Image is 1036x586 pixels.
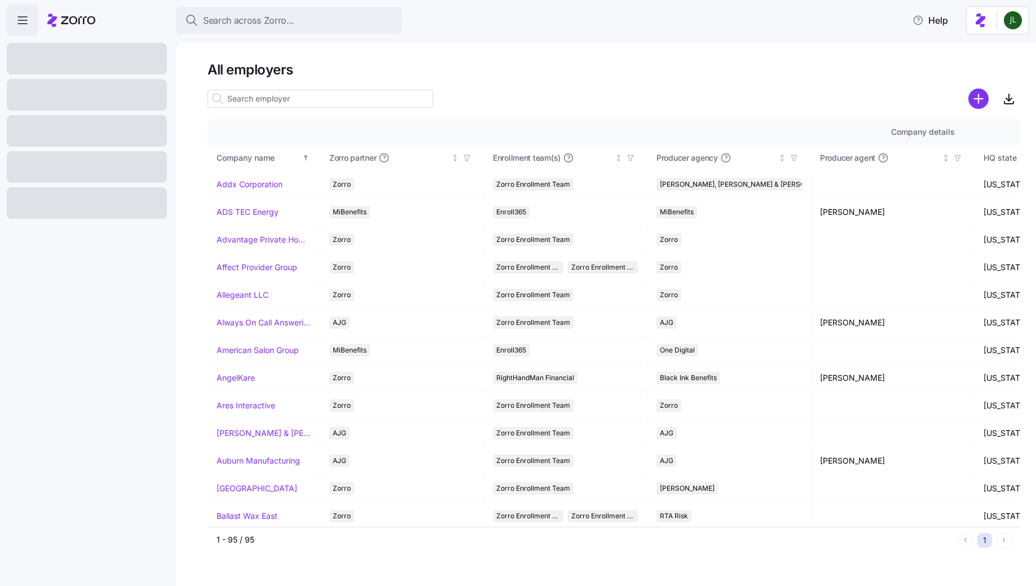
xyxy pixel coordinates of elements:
[217,234,311,245] a: Advantage Private Home Care
[333,344,367,356] span: MiBenefits
[496,344,526,356] span: Enroll365
[660,482,715,495] span: [PERSON_NAME]
[217,345,299,356] a: American Salon Group
[333,372,351,384] span: Zorro
[496,455,570,467] span: Zorro Enrollment Team
[811,364,975,392] td: [PERSON_NAME]
[903,9,957,32] button: Help
[811,145,975,171] th: Producer agentNot sorted
[333,178,351,191] span: Zorro
[217,483,297,494] a: [GEOGRAPHIC_DATA]
[656,152,718,164] span: Producer agency
[496,482,570,495] span: Zorro Enrollment Team
[333,455,346,467] span: AJG
[333,206,367,218] span: MiBenefits
[333,427,346,439] span: AJG
[333,482,351,495] span: Zorro
[493,152,561,164] span: Enrollment team(s)
[660,427,673,439] span: AJG
[208,61,1020,78] h1: All employers
[660,372,717,384] span: Black Ink Benefits
[496,316,570,329] span: Zorro Enrollment Team
[496,372,574,384] span: RightHandMan Financial
[496,399,570,412] span: Zorro Enrollment Team
[660,510,688,522] span: RTA Risk
[208,90,433,108] input: Search employer
[333,316,346,329] span: AJG
[571,510,635,522] span: Zorro Enrollment Experts
[329,152,376,164] span: Zorro partner
[968,89,989,109] svg: add icon
[811,199,975,226] td: [PERSON_NAME]
[811,309,975,337] td: [PERSON_NAME]
[571,261,635,274] span: Zorro Enrollment Experts
[333,261,351,274] span: Zorro
[496,178,570,191] span: Zorro Enrollment Team
[208,145,320,171] th: Company nameSorted ascending
[302,154,310,162] div: Sorted ascending
[333,399,351,412] span: Zorro
[217,289,268,301] a: Allegeant LLC
[660,178,835,191] span: [PERSON_NAME], [PERSON_NAME] & [PERSON_NAME]
[660,206,694,218] span: MiBenefits
[942,154,950,162] div: Not sorted
[496,510,560,522] span: Zorro Enrollment Team
[811,447,975,475] td: [PERSON_NAME]
[333,510,351,522] span: Zorro
[217,510,277,522] a: Ballast Wax East
[820,152,875,164] span: Producer agent
[958,533,973,548] button: Previous page
[660,399,678,412] span: Zorro
[217,152,300,164] div: Company name
[333,233,351,246] span: Zorro
[660,289,678,301] span: Zorro
[496,261,560,274] span: Zorro Enrollment Team
[484,145,647,171] th: Enrollment team(s)Not sorted
[217,317,311,328] a: Always On Call Answering Service
[217,372,255,384] a: AngelKare
[660,261,678,274] span: Zorro
[217,262,297,273] a: Affect Provider Group
[496,289,570,301] span: Zorro Enrollment Team
[496,233,570,246] span: Zorro Enrollment Team
[647,145,811,171] th: Producer agencyNot sorted
[217,179,283,190] a: Addx Corporation
[660,233,678,246] span: Zorro
[217,428,311,439] a: [PERSON_NAME] & [PERSON_NAME]'s
[176,7,402,34] button: Search across Zorro...
[912,14,948,27] span: Help
[977,533,992,548] button: 1
[660,344,695,356] span: One Digital
[496,427,570,439] span: Zorro Enrollment Team
[217,534,954,545] div: 1 - 95 / 95
[333,289,351,301] span: Zorro
[217,400,275,411] a: Ares Interactive
[217,206,279,218] a: ADS TEC Energy
[320,145,484,171] th: Zorro partnerNot sorted
[660,316,673,329] span: AJG
[203,14,294,28] span: Search across Zorro...
[997,533,1011,548] button: Next page
[451,154,459,162] div: Not sorted
[660,455,673,467] span: AJG
[615,154,623,162] div: Not sorted
[217,455,300,466] a: Auburn Manufacturing
[778,154,786,162] div: Not sorted
[496,206,526,218] span: Enroll365
[1004,11,1022,29] img: d9b9d5af0451fe2f8c405234d2cf2198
